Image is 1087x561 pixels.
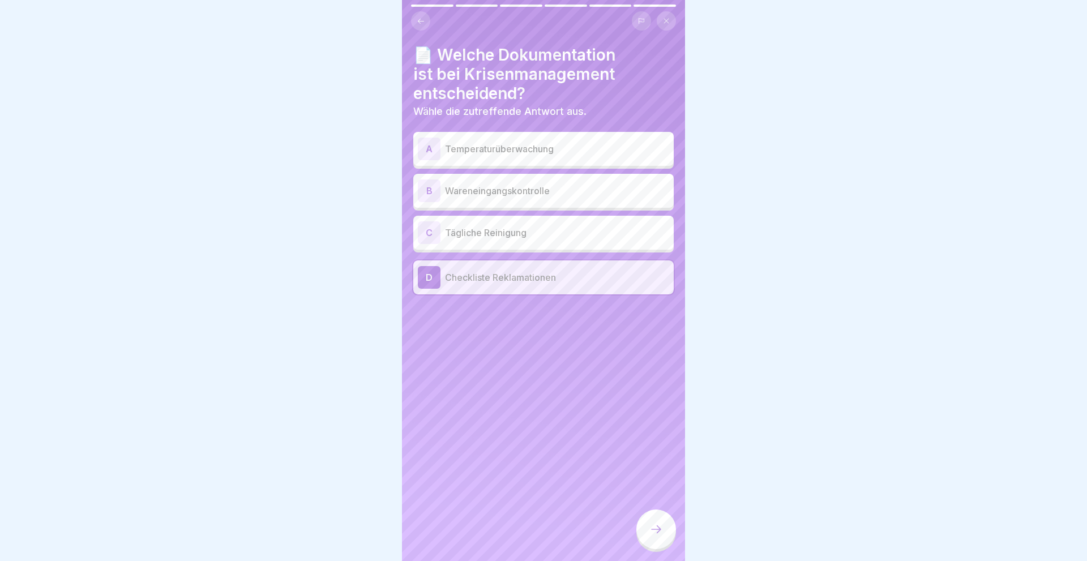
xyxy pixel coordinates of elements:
p: Temperaturüberwachung [445,142,669,156]
p: Wareneingangskontrolle [445,184,669,198]
div: A [418,138,440,160]
div: C [418,221,440,244]
p: Wähle die zutreffende Antwort aus. [413,105,674,118]
p: Tägliche Reinigung [445,226,669,239]
h4: 📄 Welche Dokumentation ist bei Krisenmanagement entscheidend? [413,45,674,103]
p: Checkliste Reklamationen [445,271,669,284]
div: D [418,266,440,289]
div: B [418,179,440,202]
